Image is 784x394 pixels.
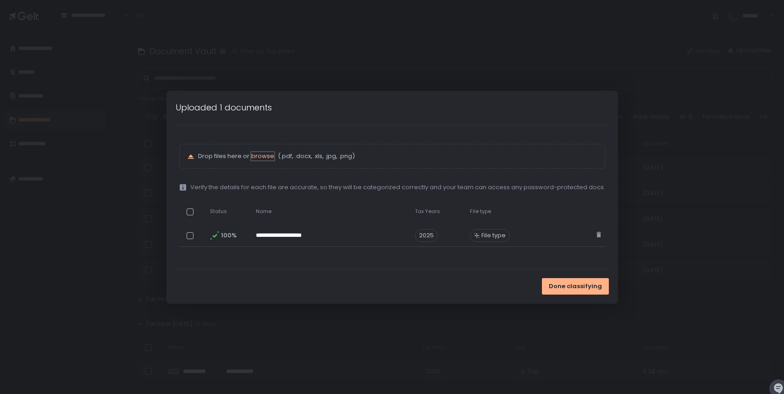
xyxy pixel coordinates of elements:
[549,282,602,290] span: Done classifying
[256,208,271,215] span: Name
[415,208,440,215] span: Tax Years
[481,231,506,240] span: File type
[221,231,236,240] span: 100%
[521,208,547,215] span: Password
[198,152,597,160] p: Drop files here or
[542,278,609,295] button: Done classifying
[415,229,438,242] span: 2025
[251,152,274,160] button: browse
[276,152,355,160] span: (.pdf, .docx, .xls, .jpg, .png)
[176,101,272,114] h1: Uploaded 1 documents
[210,208,227,215] span: Status
[190,183,605,192] span: Verify the details for each file are accurate, so they will be categorized correctly and your tea...
[470,208,491,215] span: File type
